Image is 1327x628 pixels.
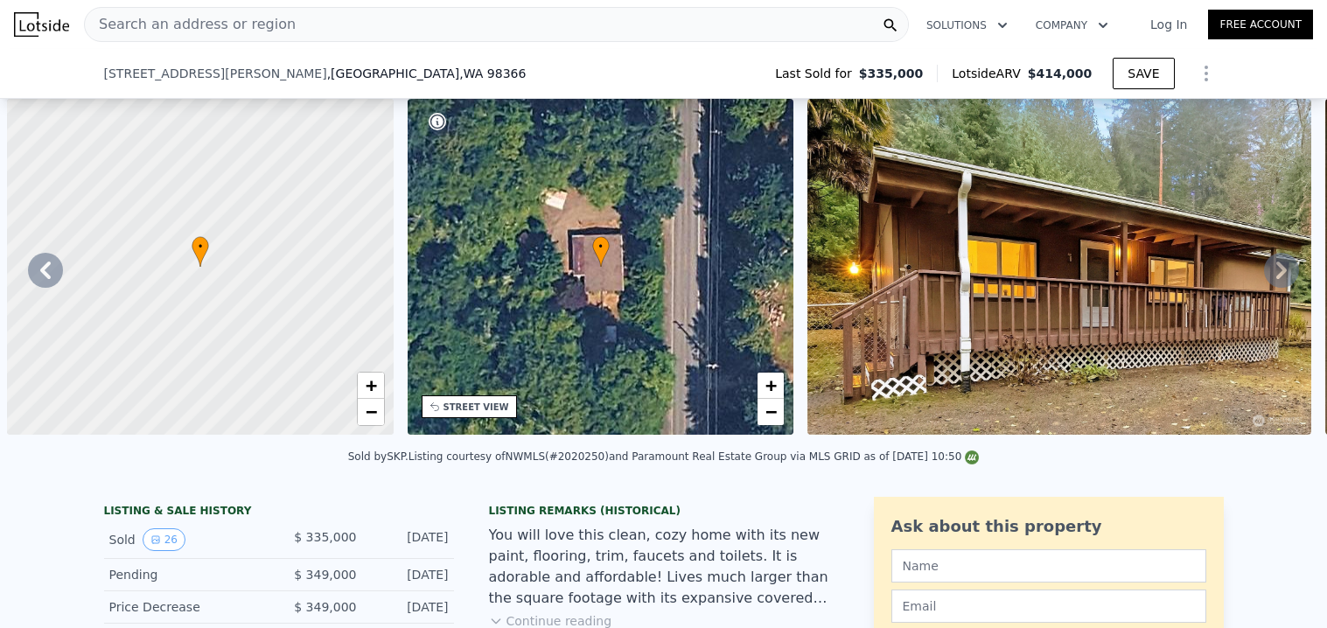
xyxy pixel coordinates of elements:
button: Solutions [912,10,1022,41]
span: • [192,239,209,255]
img: Sale: 120697755 Parcel: 102192304 [807,99,1310,435]
div: Listing courtesy of NWMLS (#2020250) and Paramount Real Estate Group via MLS GRID as of [DATE] 10:50 [409,450,979,463]
button: View historical data [143,528,185,551]
div: STREET VIEW [443,401,509,414]
div: Pending [109,566,265,583]
span: [STREET_ADDRESS][PERSON_NAME] [104,65,327,82]
span: + [365,374,376,396]
div: Ask about this property [891,514,1206,539]
span: , [GEOGRAPHIC_DATA] [327,65,527,82]
div: [DATE] [371,598,449,616]
span: Last Sold for [775,65,859,82]
div: • [592,236,610,267]
span: $ 335,000 [294,530,356,544]
span: $ 349,000 [294,600,356,614]
span: − [765,401,777,422]
span: • [592,239,610,255]
img: NWMLS Logo [965,450,979,464]
div: Sold by SKP . [348,450,409,463]
input: Name [891,549,1206,583]
button: Company [1022,10,1122,41]
div: [DATE] [371,528,449,551]
span: $335,000 [859,65,924,82]
a: Zoom in [358,373,384,399]
span: , WA 98366 [459,66,526,80]
span: Lotside ARV [952,65,1027,82]
span: + [765,374,777,396]
div: Price Decrease [109,598,265,616]
div: LISTING & SALE HISTORY [104,504,454,521]
a: Free Account [1208,10,1313,39]
div: You will love this clean, cozy home with its new paint, flooring, trim, faucets and toilets. It i... [489,525,839,609]
span: $ 349,000 [294,568,356,582]
img: Lotside [14,12,69,37]
a: Zoom out [758,399,784,425]
button: Show Options [1189,56,1224,91]
span: − [365,401,376,422]
a: Zoom in [758,373,784,399]
div: Sold [109,528,265,551]
a: Zoom out [358,399,384,425]
span: Search an address or region [85,14,296,35]
button: SAVE [1113,58,1174,89]
div: [DATE] [371,566,449,583]
span: $414,000 [1028,66,1093,80]
div: • [192,236,209,267]
a: Log In [1129,16,1208,33]
div: Listing Remarks (Historical) [489,504,839,518]
input: Email [891,590,1206,623]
